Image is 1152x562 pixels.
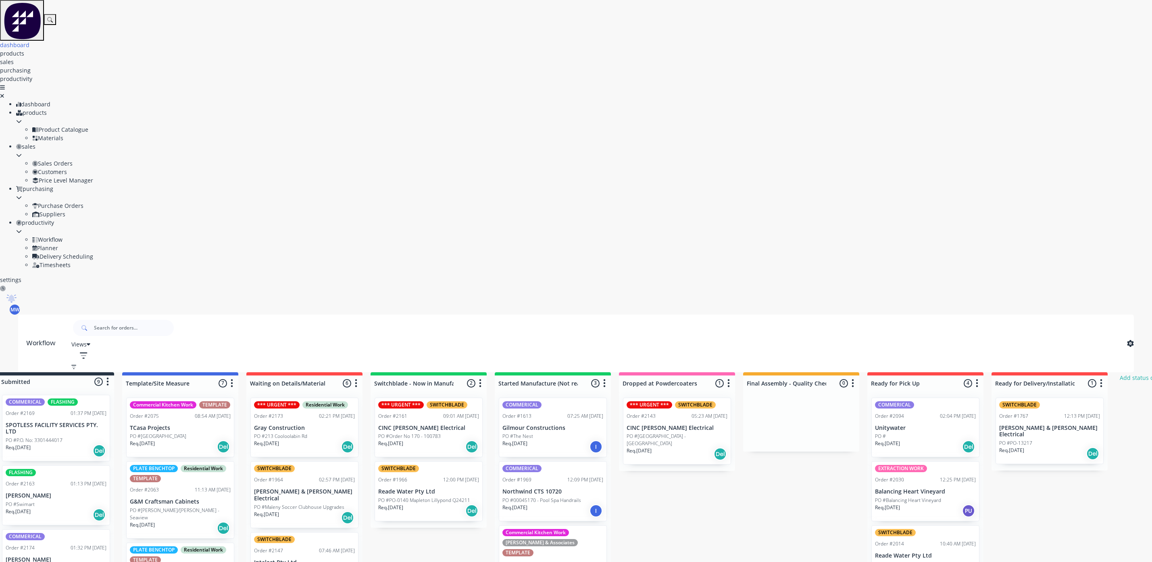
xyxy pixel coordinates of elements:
div: 02:21 PM [DATE] [319,413,355,420]
p: [PERSON_NAME] & [PERSON_NAME] Electrical [254,488,355,502]
div: PLATE BENCHTOP [130,465,178,472]
div: PLATE BENCHTOP [130,546,178,554]
div: EXTRACTION WORKOrder #203012:25 PM [DATE]Balancing Heart VineyardPO #Balancing Heart VineyardReq.... [871,461,979,521]
div: *** URGENT ***SWITCHBLADEOrder #216109:01 AM [DATE]CINC [PERSON_NAME] ElectricalPO #Order No 170 ... [375,398,483,458]
div: *** URGENT ***Residential WorkOrder #217302:21 PM [DATE]Gray ConstructionPO #213 Cooloolabin RdRe... [250,398,358,458]
div: SWITCHBLADEOrder #196402:57 PM [DATE][PERSON_NAME] & [PERSON_NAME] ElectricalPO #Maleny Soccer Cl... [250,461,358,528]
p: Req. [DATE] [627,447,652,454]
p: PO #P.O. No: 3301444017 [6,437,62,444]
div: Order #1613 [502,413,531,420]
div: Order #1767 [999,413,1028,420]
div: Commercial Kitchen Work [502,529,569,536]
div: FLASHING [6,469,36,476]
p: Req. [DATE] [254,440,279,447]
div: Order #2174 [6,544,35,552]
div: *** URGENT ***SWITCHBLADEOrder #214305:23 AM [DATE]CINC [PERSON_NAME] ElectricalPO #[GEOGRAPHIC_D... [623,398,731,465]
div: 12:09 PM [DATE] [567,476,603,483]
div: Residential Work [302,401,348,409]
div: 07:25 AM [DATE] [567,413,603,420]
div: COMMERICAL [6,533,45,540]
div: Sales Orders [32,159,1152,168]
p: PO #[GEOGRAPHIC_DATA] - [GEOGRAPHIC_DATA] [627,433,727,447]
span: MW [10,306,19,313]
div: Product Catalogue [32,125,1152,134]
div: Commercial Kitchen Work [130,401,196,409]
div: SWITCHBLADE [378,465,419,472]
div: Suppliers [32,210,1152,218]
div: Planner [32,244,1152,252]
div: 09:01 AM [DATE] [443,413,479,420]
div: COMMERICALOrder #196912:09 PM [DATE]Northwind CTS 10720PO #00045170 - Pool Spa HandrailsReq.[DATE]I [499,461,607,521]
p: CINC [PERSON_NAME] Electrical [378,425,479,431]
div: 10:40 AM [DATE] [940,540,976,547]
div: PLATE BENCHTOPResidential WorkTEMPLATEOrder #206311:13 AM [DATE]G&M Craftsman CabinetsPO #[PERSON... [126,461,234,539]
p: Gilmour Constructions [502,425,603,431]
p: Req. [DATE] [254,511,279,518]
div: COMMERICAL [6,398,45,406]
div: Residential Work [181,546,226,554]
div: SWITCHBLADE [999,401,1040,409]
div: Order #2014 [875,540,904,547]
div: Delivery Scheduling [32,252,1152,261]
p: Req. [DATE] [6,508,31,515]
div: productivity [16,218,1152,227]
div: COMMERICAL [502,465,542,472]
div: 08:54 AM [DATE] [195,413,231,420]
p: G&M Craftsman Cabinets [130,498,231,505]
div: Price Level Manager [32,176,1152,185]
div: Order #2075 [130,413,159,420]
div: FLASHING [48,398,78,406]
div: Order #1966 [378,476,407,483]
div: Purchase Orders [32,201,1152,210]
div: Del [962,440,975,453]
div: Del [341,440,354,453]
input: Search for orders... [94,320,174,336]
div: SWITCHBLADE [254,536,295,543]
div: Del [714,448,727,460]
div: 12:13 PM [DATE] [1064,413,1100,420]
div: Del [341,511,354,524]
div: Order #2169 [6,410,35,417]
div: 07:46 AM [DATE] [319,547,355,554]
div: 05:23 AM [DATE] [692,413,727,420]
div: EXTRACTION WORK [875,465,927,472]
p: Req. [DATE] [6,444,31,451]
p: Reade Water Pty Ltd [875,552,976,559]
p: Req. [DATE] [130,521,155,529]
p: TCasa Projects [130,425,231,431]
div: 01:32 PM [DATE] [71,544,106,552]
div: Order #1964 [254,476,283,483]
div: Timesheets [32,261,1152,269]
p: PO #213 Cooloolabin Rd [254,433,307,440]
p: Gray Construction [254,425,355,431]
p: Req. [DATE] [502,504,527,511]
p: [PERSON_NAME] & [PERSON_NAME] Electrical [999,425,1100,438]
div: Workflow [32,235,1152,244]
div: Customers [32,168,1152,176]
p: PO #Maleny Soccer Clubhouse Upgrades [254,504,344,511]
div: Del [465,504,478,517]
p: Req. [DATE] [502,440,527,447]
div: 12:25 PM [DATE] [940,476,976,483]
div: Order #2147 [254,547,283,554]
div: 01:37 PM [DATE] [71,410,106,417]
div: Order #2030 [875,476,904,483]
div: SWITCHBLADEOrder #196612:00 PM [DATE]Reade Water Pty LtdPO #PO-0140 Mapleton Lillypond Q24211Req.... [375,461,483,521]
div: [PERSON_NAME] & Associates [502,539,578,546]
div: 02:04 PM [DATE] [940,413,976,420]
p: Reade Water Pty Ltd [378,488,479,495]
div: 11:13 AM [DATE] [195,486,231,494]
div: Workflow [26,338,59,348]
div: SWITCHBLADE [675,401,716,409]
div: Del [217,440,230,453]
div: SWITCHBLADE [875,529,916,536]
p: Req. [DATE] [875,440,900,447]
div: dashboard [16,100,1152,108]
p: Req. [DATE] [130,440,155,447]
p: SPOTLESS FACILITY SERVICES PTY. LTD [6,422,106,435]
div: Del [93,444,106,457]
p: Req. [DATE] [378,504,403,511]
div: FLASHINGOrder #216301:13 PM [DATE][PERSON_NAME]PO #SwimartReq.[DATE]Del [2,465,110,525]
div: purchasing [16,185,1152,193]
p: CINC [PERSON_NAME] Electrical [627,425,727,431]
